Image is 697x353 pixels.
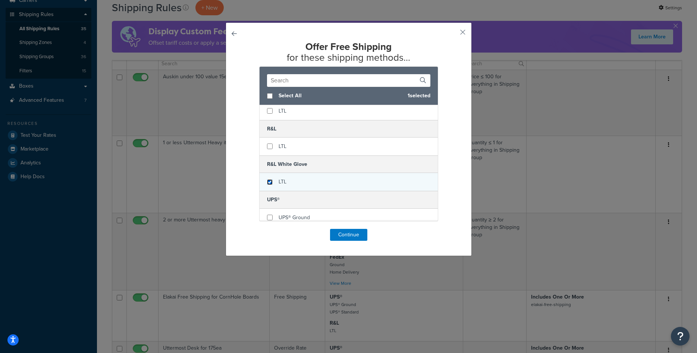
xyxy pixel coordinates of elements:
span: LTL [279,142,286,150]
h5: UPS® [260,191,438,208]
h5: R&L White Glove [260,155,438,173]
span: LTL [279,178,286,186]
span: Select All [279,91,402,101]
strong: Offer Free Shipping [305,40,392,54]
button: Open Resource Center [671,327,690,346]
h2: for these shipping methods... [245,41,453,63]
input: Search [267,74,430,87]
span: UPS® Ground [279,214,310,221]
div: 1 selected [260,87,438,105]
span: LTL [279,107,286,115]
h5: R&L [260,120,438,138]
button: Continue [330,229,367,241]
